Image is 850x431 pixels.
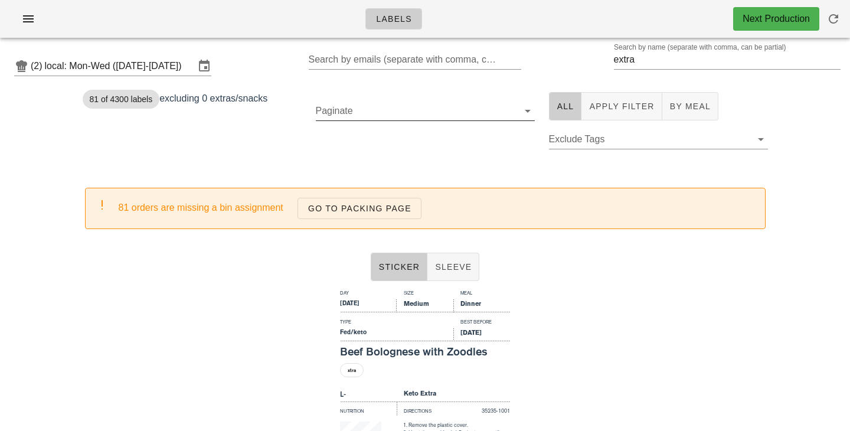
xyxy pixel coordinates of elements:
button: Apply Filter [581,92,662,120]
div: Directions [397,401,453,416]
button: By Meal [662,92,718,120]
button: Sleeve [427,253,479,281]
a: Labels [365,8,422,30]
span: Go to Packing Page [308,204,411,213]
div: Meal [453,289,510,299]
div: L- [340,389,397,402]
span: Labels [375,14,412,24]
span: Apply Filter [589,102,654,111]
div: Keto Extra [397,389,510,402]
span: By Meal [669,102,711,111]
div: Dinner [453,299,510,312]
label: Search by name (separate with comma, can be partial) [614,43,786,52]
span: xtra [348,364,356,377]
span: 35235-1001 [482,408,510,414]
div: Best Before [453,318,510,328]
div: Day [340,289,397,299]
span: All [557,102,574,111]
div: (2) [31,60,45,72]
div: Beef Bolognese with Zoodles [340,347,510,358]
li: Remove the plastic cover. [408,422,510,430]
div: Medium [397,299,453,312]
div: Exclude Tags [549,130,768,149]
span: 81 of 4300 labels [90,90,153,109]
div: [DATE] [340,299,397,312]
div: Size [397,289,453,299]
div: Fed/keto [340,328,453,341]
button: Sticker [371,253,428,281]
span: Sleeve [434,262,472,272]
span: Sticker [378,262,420,272]
div: Paginate [316,102,535,120]
div: [DATE] [453,328,510,341]
a: Go to Packing Page [297,198,421,219]
div: 81 orders are missing a bin assignment [119,198,756,219]
div: Nutrition [340,401,397,416]
div: Type [340,318,453,328]
button: All [549,92,582,120]
div: excluding 0 extras/snacks [76,85,309,169]
div: Next Production [743,12,810,26]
